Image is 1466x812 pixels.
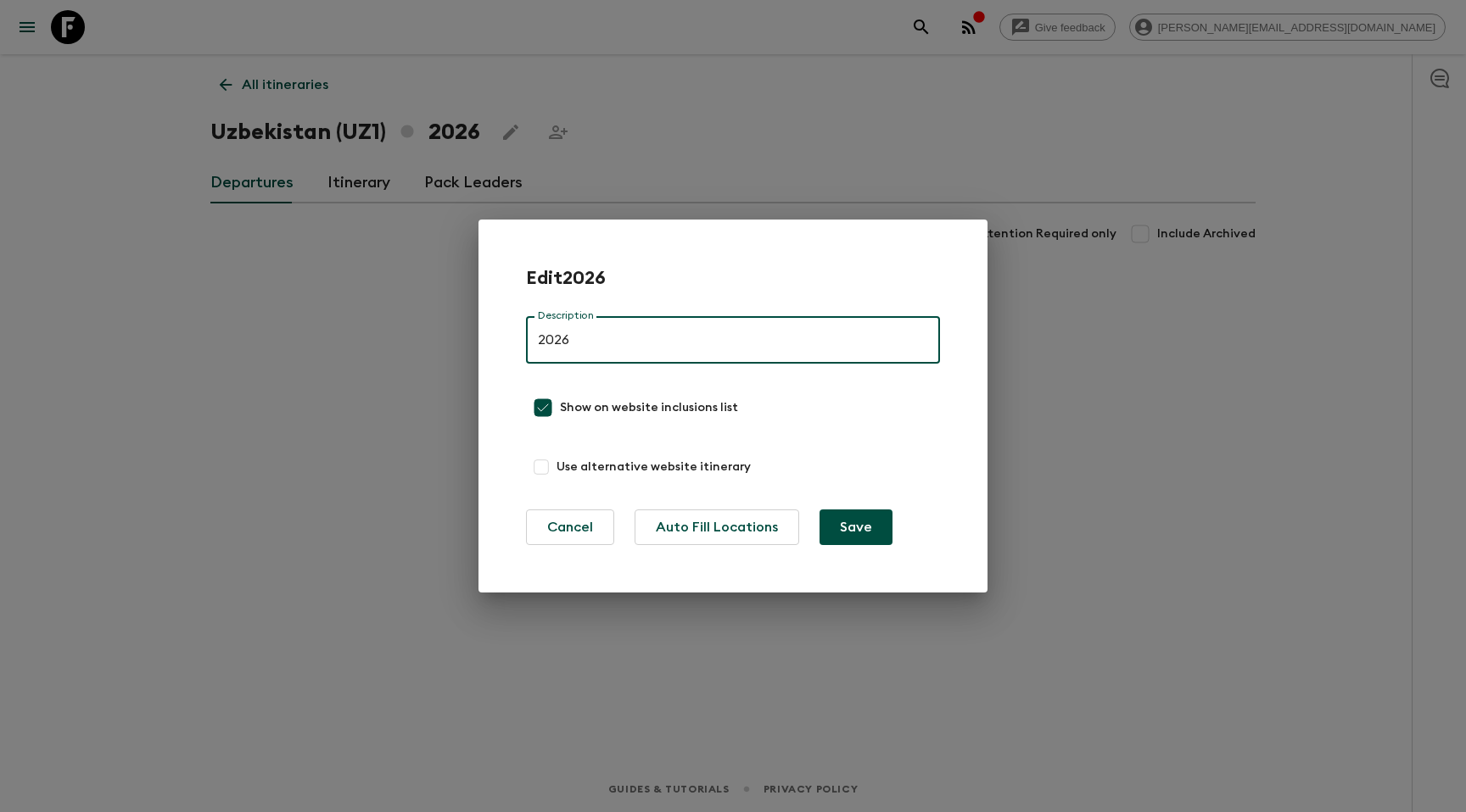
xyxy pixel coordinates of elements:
[820,509,892,545] button: Save
[560,399,738,416] span: Show on website inclusions list
[526,267,606,289] h2: Edit 2026
[538,309,594,323] label: Description
[526,509,614,545] button: Cancel
[635,509,799,545] button: Auto Fill Locations
[557,459,751,476] span: Use alternative website itinerary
